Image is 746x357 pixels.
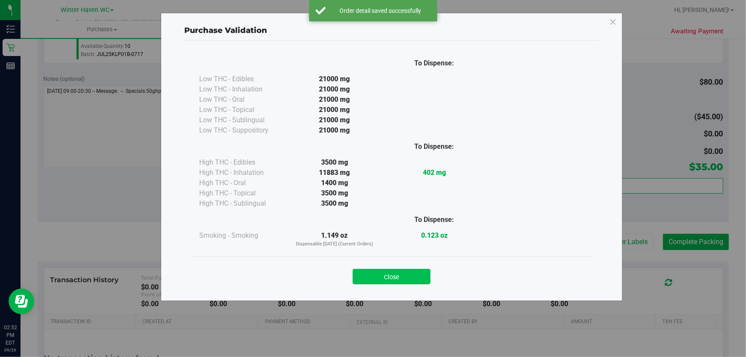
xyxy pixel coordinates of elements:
[199,198,285,209] div: High THC - Sublingual
[199,168,285,178] div: High THC - Inhalation
[285,230,384,248] div: 1.149 oz
[199,188,285,198] div: High THC - Topical
[184,26,267,35] span: Purchase Validation
[285,125,384,136] div: 21000 mg
[199,230,285,241] div: Smoking - Smoking
[384,142,484,152] div: To Dispense:
[285,157,384,168] div: 3500 mg
[421,231,448,239] strong: 0.123 oz
[199,125,285,136] div: Low THC - Suppository
[285,178,384,188] div: 1400 mg
[285,105,384,115] div: 21000 mg
[285,74,384,84] div: 21000 mg
[285,115,384,125] div: 21000 mg
[199,74,285,84] div: Low THC - Edibles
[384,215,484,225] div: To Dispense:
[199,178,285,188] div: High THC - Oral
[330,6,431,15] div: Order detail saved successfully
[353,269,430,284] button: Close
[423,168,446,177] strong: 402 mg
[199,94,285,105] div: Low THC - Oral
[199,84,285,94] div: Low THC - Inhalation
[285,241,384,248] p: Dispensable [DATE] (Current Orders)
[9,289,34,314] iframe: Resource center
[285,94,384,105] div: 21000 mg
[199,105,285,115] div: Low THC - Topical
[285,188,384,198] div: 3500 mg
[285,168,384,178] div: 11883 mg
[199,157,285,168] div: High THC - Edibles
[285,198,384,209] div: 3500 mg
[199,115,285,125] div: Low THC - Sublingual
[285,84,384,94] div: 21000 mg
[384,58,484,68] div: To Dispense:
